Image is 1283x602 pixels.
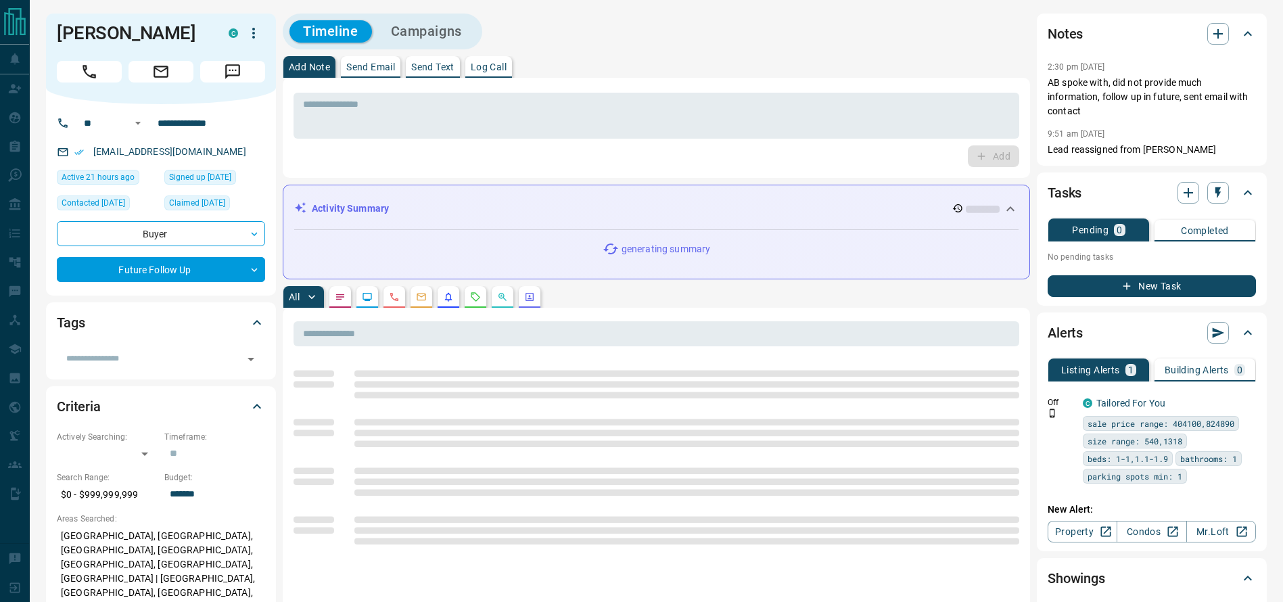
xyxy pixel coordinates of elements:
a: Property [1048,521,1117,542]
svg: Opportunities [497,292,508,302]
span: sale price range: 404100,824890 [1088,417,1234,430]
h2: Alerts [1048,322,1083,344]
button: New Task [1048,275,1256,297]
h2: Criteria [57,396,101,417]
p: 0 [1237,365,1242,375]
div: Tags [57,306,265,339]
a: Condos [1117,521,1186,542]
div: Alerts [1048,317,1256,349]
h2: Showings [1048,568,1105,589]
p: 0 [1117,225,1122,235]
button: Open [130,115,146,131]
p: No pending tasks [1048,247,1256,267]
p: Completed [1181,226,1229,235]
div: Mon Oct 13 2025 [57,170,158,189]
p: 9:51 am [DATE] [1048,129,1105,139]
div: Activity Summary [294,196,1019,221]
svg: Calls [389,292,400,302]
svg: Email Verified [74,147,84,157]
a: Tailored For You [1096,398,1165,409]
p: 1 [1128,365,1134,375]
p: generating summary [622,242,710,256]
svg: Agent Actions [524,292,535,302]
p: AB spoke with, did not provide much information, follow up in future, sent email with contact [1048,76,1256,118]
div: Tue Sep 25 2018 [164,170,265,189]
div: Future Follow Up [57,257,265,282]
p: Building Alerts [1165,365,1229,375]
p: Send Email [346,62,395,72]
button: Campaigns [377,20,475,43]
h2: Notes [1048,23,1083,45]
svg: Notes [335,292,346,302]
p: Send Text [411,62,454,72]
span: Claimed [DATE] [169,196,225,210]
div: Buyer [57,221,265,246]
svg: Listing Alerts [443,292,454,302]
p: 2:30 pm [DATE] [1048,62,1105,72]
div: condos.ca [229,28,238,38]
span: Active 21 hours ago [62,170,135,184]
a: Mr.Loft [1186,521,1256,542]
p: Activity Summary [312,202,389,216]
span: parking spots min: 1 [1088,469,1182,483]
p: Areas Searched: [57,513,265,525]
div: Tasks [1048,177,1256,209]
p: $0 - $999,999,999 [57,484,158,506]
div: Thu Apr 23 2020 [164,195,265,214]
p: Actively Searching: [57,431,158,443]
span: Signed up [DATE] [169,170,231,184]
p: Budget: [164,471,265,484]
h1: [PERSON_NAME] [57,22,208,44]
p: Pending [1072,225,1109,235]
div: Showings [1048,562,1256,595]
span: Email [129,61,193,83]
p: Off [1048,396,1075,409]
h2: Tags [57,312,85,333]
p: New Alert: [1048,503,1256,517]
div: condos.ca [1083,398,1092,408]
p: All [289,292,300,302]
a: [EMAIL_ADDRESS][DOMAIN_NAME] [93,146,246,157]
p: Log Call [471,62,507,72]
span: Contacted [DATE] [62,196,125,210]
p: Add Note [289,62,330,72]
span: bathrooms: 1 [1180,452,1237,465]
p: Search Range: [57,471,158,484]
p: Timeframe: [164,431,265,443]
svg: Requests [470,292,481,302]
h2: Tasks [1048,182,1081,204]
svg: Lead Browsing Activity [362,292,373,302]
button: Timeline [289,20,372,43]
span: Call [57,61,122,83]
span: beds: 1-1,1.1-1.9 [1088,452,1168,465]
div: Tue Apr 04 2023 [57,195,158,214]
span: size range: 540,1318 [1088,434,1182,448]
button: Open [241,350,260,369]
p: Listing Alerts [1061,365,1120,375]
span: Message [200,61,265,83]
svg: Push Notification Only [1048,409,1057,418]
div: Criteria [57,390,265,423]
svg: Emails [416,292,427,302]
div: Notes [1048,18,1256,50]
p: Lead reassigned from [PERSON_NAME] [1048,143,1256,157]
